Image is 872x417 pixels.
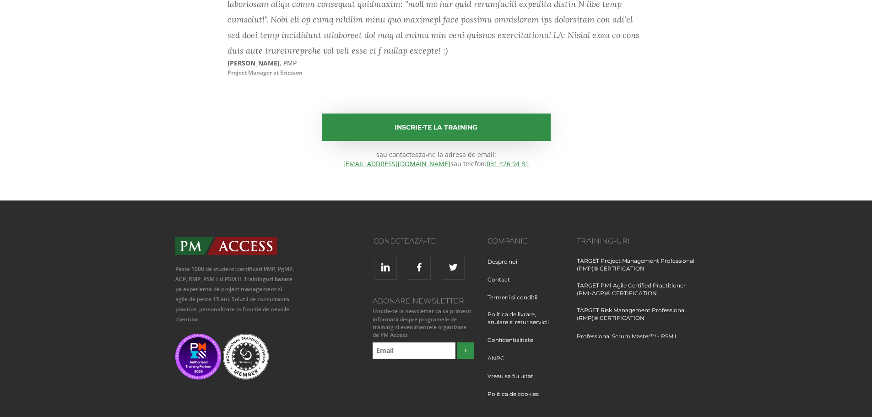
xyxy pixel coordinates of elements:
img: PMAccess [175,237,277,255]
small: Inscrie-te la newsletter ca sa primesti informatii despre programele de training si evenimentele ... [370,307,474,339]
a: Confidentialitate [487,336,540,353]
a: [EMAIL_ADDRESS][DOMAIN_NAME] [343,159,450,168]
a: ANPC [487,354,511,371]
p: [PERSON_NAME] [227,59,436,77]
span: , PMP [280,59,297,67]
a: Politica de cookies [487,390,546,407]
h3: Companie [487,237,563,245]
a: TARGET Project Management Professional (PMP)® CERTIFICATION [577,257,697,282]
h3: Abonare Newsletter [370,297,474,305]
a: Politica de livrare, anulare si retur servicii [487,310,563,335]
input: Email [373,342,455,359]
a: 031 426 94 81 [487,159,529,168]
a: Despre noi [487,258,524,275]
small: Project Manager at Ericsson [227,69,303,76]
a: Contact [487,276,517,292]
h3: Conecteaza-te [309,237,436,245]
img: Scrum [223,334,269,379]
a: Professional Scrum Master™ - PSM I [577,332,677,349]
a: Termeni si conditii [487,293,544,310]
p: sau contacteaza-ne la adresa de email: sau telefon: [175,150,697,168]
img: PMI [175,334,221,379]
a: TARGET PMI Agile Certified Practitioner (PMI-ACP)® CERTIFICATION [577,282,697,306]
h3: Training-uri [577,237,697,245]
a: Vreau sa fiu uitat [487,372,540,389]
a: Inscrie-te la training [322,114,551,141]
p: Peste 1000 de studenti certificati PMP, PgMP, ACP, RMP, PSM I si PSM II. Traininguri bazate pe ex... [175,264,296,325]
a: TARGET Risk Management Professional (RMP)® CERTIFICATION [577,306,697,331]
